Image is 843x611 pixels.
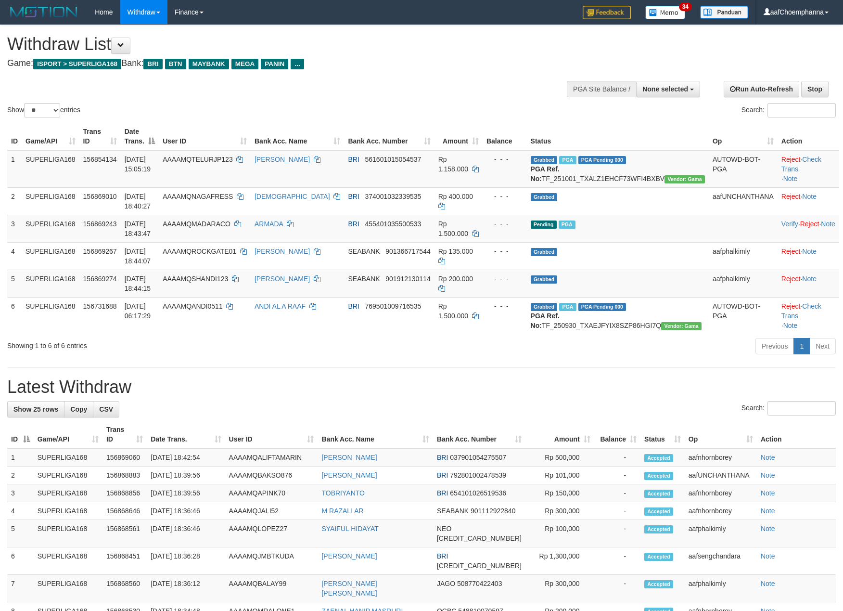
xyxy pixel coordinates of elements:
[767,401,836,416] input: Search:
[143,59,162,69] span: BRI
[385,247,430,255] span: Copy 901366717544 to clipboard
[225,547,318,575] td: AAAAMQJMBTKUDA
[594,484,640,502] td: -
[437,507,469,515] span: SEABANK
[34,575,102,602] td: SUPERLIGA168
[525,520,594,547] td: Rp 100,000
[22,270,79,297] td: SUPERLIGA168
[437,525,451,533] span: NEO
[147,448,225,467] td: [DATE] 18:42:54
[7,103,80,117] label: Show entries
[34,467,102,484] td: SUPERLIGA168
[594,421,640,448] th: Balance: activate to sort column ascending
[761,471,775,479] a: Note
[33,59,121,69] span: ISPORT > SUPERLIGA168
[102,547,147,575] td: 156868451
[365,220,421,228] span: Copy 455401035500533 to clipboard
[531,303,558,311] span: Grabbed
[34,484,102,502] td: SUPERLIGA168
[7,123,22,150] th: ID
[679,2,692,11] span: 34
[471,507,515,515] span: Copy 901112922840 to clipboard
[385,275,430,283] span: Copy 901912130114 to clipboard
[348,193,359,200] span: BRI
[778,123,839,150] th: Action
[761,454,775,461] a: Note
[22,215,79,242] td: SUPERLIGA168
[450,454,506,461] span: Copy 037901054275507 to clipboard
[809,338,836,354] a: Next
[255,220,283,228] a: ARMADA
[24,103,60,117] select: Showentries
[102,421,147,448] th: Trans ID: activate to sort column ascending
[83,193,117,200] span: 156869010
[365,302,421,310] span: Copy 769501009716535 to clipboard
[486,301,523,311] div: - - -
[525,484,594,502] td: Rp 150,000
[781,247,801,255] a: Reject
[802,247,817,255] a: Note
[147,421,225,448] th: Date Trans.: activate to sort column ascending
[163,193,233,200] span: AAAAMQNAGAFRESS
[664,175,705,183] span: Vendor URL: https://trx31.1velocity.biz
[365,193,421,200] span: Copy 374001032339535 to clipboard
[486,192,523,201] div: - - -
[225,502,318,520] td: AAAAMQJALI52
[594,502,640,520] td: -
[7,484,34,502] td: 3
[318,421,433,448] th: Bank Acc. Name: activate to sort column ascending
[802,275,817,283] a: Note
[483,123,527,150] th: Balance
[7,59,552,68] h4: Game: Bank:
[793,338,810,354] a: 1
[7,337,344,351] div: Showing 1 to 6 of 6 entries
[644,553,673,561] span: Accepted
[802,193,817,200] a: Note
[348,275,380,283] span: SEABANK
[147,467,225,484] td: [DATE] 18:39:56
[781,193,801,200] a: Reject
[125,193,151,210] span: [DATE] 18:40:27
[255,247,310,255] a: [PERSON_NAME]
[163,247,236,255] span: AAAAMQROCKGATE01
[642,85,688,93] span: None selected
[781,220,798,228] a: Verify
[70,405,87,413] span: Copy
[159,123,251,150] th: User ID: activate to sort column ascending
[321,552,377,560] a: [PERSON_NAME]
[778,187,839,215] td: ·
[531,248,558,256] span: Grabbed
[486,155,523,164] div: - - -
[525,421,594,448] th: Amount: activate to sort column ascending
[437,552,448,560] span: BRI
[255,156,310,163] a: [PERSON_NAME]
[255,193,330,200] a: [DEMOGRAPHIC_DATA]
[781,275,801,283] a: Reject
[321,489,364,497] a: TOBRIYANTO
[125,220,151,237] span: [DATE] 18:43:47
[644,472,673,480] span: Accepted
[438,193,473,200] span: Rp 400.000
[7,421,34,448] th: ID: activate to sort column descending
[83,247,117,255] span: 156869267
[147,484,225,502] td: [DATE] 18:39:56
[231,59,259,69] span: MEGA
[486,247,523,256] div: - - -
[757,421,836,448] th: Action
[13,405,58,413] span: Show 25 rows
[438,220,468,237] span: Rp 1.500.000
[7,467,34,484] td: 2
[34,448,102,467] td: SUPERLIGA168
[685,421,757,448] th: Op: activate to sort column ascending
[644,507,673,516] span: Accepted
[644,454,673,462] span: Accepted
[438,156,468,173] span: Rp 1.158.000
[102,467,147,484] td: 156868883
[527,150,709,188] td: TF_251001_TXALZ1EHCF73WFI4BXBV
[531,156,558,164] span: Grabbed
[7,575,34,602] td: 7
[255,275,310,283] a: [PERSON_NAME]
[321,580,377,597] a: [PERSON_NAME] [PERSON_NAME]
[821,220,835,228] a: Note
[321,471,377,479] a: [PERSON_NAME]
